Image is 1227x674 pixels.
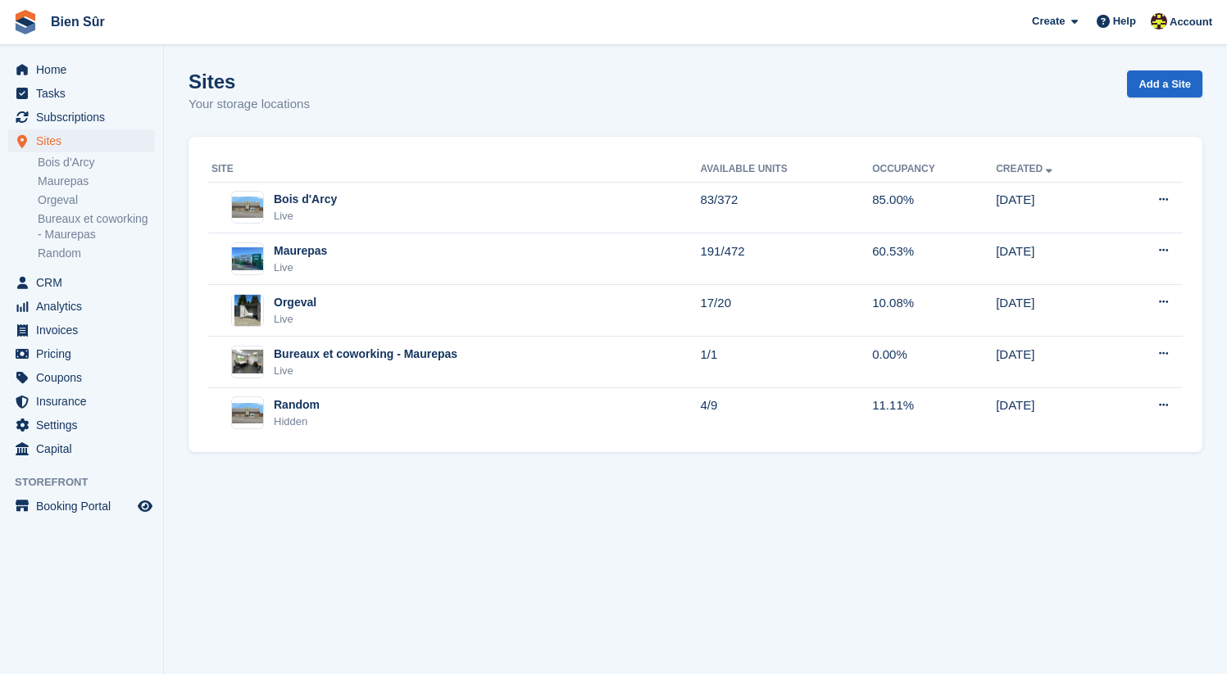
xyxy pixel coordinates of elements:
[996,285,1114,337] td: [DATE]
[36,82,134,105] span: Tasks
[872,156,996,183] th: Occupancy
[36,319,134,342] span: Invoices
[996,163,1056,174] a: Created
[36,129,134,152] span: Sites
[1151,13,1167,29] img: Marie Tran
[8,58,155,81] a: menu
[36,366,134,389] span: Coupons
[274,260,327,276] div: Live
[996,387,1114,438] td: [DATE]
[208,156,700,183] th: Site
[36,58,134,81] span: Home
[1127,70,1202,97] a: Add a Site
[234,294,261,327] img: Image of Orgeval site
[274,396,320,414] div: Random
[36,437,134,460] span: Capital
[274,414,320,430] div: Hidden
[38,174,155,189] a: Maurepas
[13,10,38,34] img: stora-icon-8386f47178a22dfd0bd8f6a31ec36ba5ce8667c1dd55bd0f319d3a0aa187defe.svg
[8,342,155,365] a: menu
[996,233,1114,285] td: [DATE]
[232,350,263,373] img: Image of Bureaux et coworking - Maurepas site
[872,337,996,388] td: 0.00%
[8,271,155,294] a: menu
[274,311,316,328] div: Live
[38,155,155,170] a: Bois d'Arcy
[8,82,155,105] a: menu
[189,95,310,114] p: Your storage locations
[274,242,327,260] div: Maurepas
[700,285,872,337] td: 17/20
[700,337,872,388] td: 1/1
[36,414,134,437] span: Settings
[38,246,155,261] a: Random
[8,390,155,413] a: menu
[700,156,872,183] th: Available Units
[8,129,155,152] a: menu
[274,363,457,379] div: Live
[1032,13,1065,29] span: Create
[1113,13,1136,29] span: Help
[36,106,134,129] span: Subscriptions
[872,285,996,337] td: 10.08%
[232,197,263,218] img: Image of Bois d'Arcy site
[700,387,872,438] td: 4/9
[8,106,155,129] a: menu
[8,495,155,518] a: menu
[44,8,111,35] a: Bien Sûr
[1170,14,1212,30] span: Account
[189,70,310,93] h1: Sites
[996,337,1114,388] td: [DATE]
[700,233,872,285] td: 191/472
[36,271,134,294] span: CRM
[135,496,155,516] a: Preview store
[232,247,263,271] img: Image of Maurepas site
[8,295,155,318] a: menu
[232,403,263,424] img: Image of Random site
[996,182,1114,233] td: [DATE]
[274,346,457,363] div: Bureaux et coworking - Maurepas
[8,366,155,389] a: menu
[36,495,134,518] span: Booking Portal
[36,390,134,413] span: Insurance
[36,342,134,365] span: Pricing
[8,414,155,437] a: menu
[8,437,155,460] a: menu
[38,192,155,208] a: Orgeval
[274,208,337,224] div: Live
[872,182,996,233] td: 85.00%
[872,387,996,438] td: 11.11%
[8,319,155,342] a: menu
[15,474,163,491] span: Storefront
[36,295,134,318] span: Analytics
[38,211,155,242] a: Bureaux et coworking - Maurepas
[872,233,996,285] td: 60.53%
[274,191,337,208] div: Bois d'Arcy
[274,294,316,311] div: Orgeval
[700,182,872,233] td: 83/372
